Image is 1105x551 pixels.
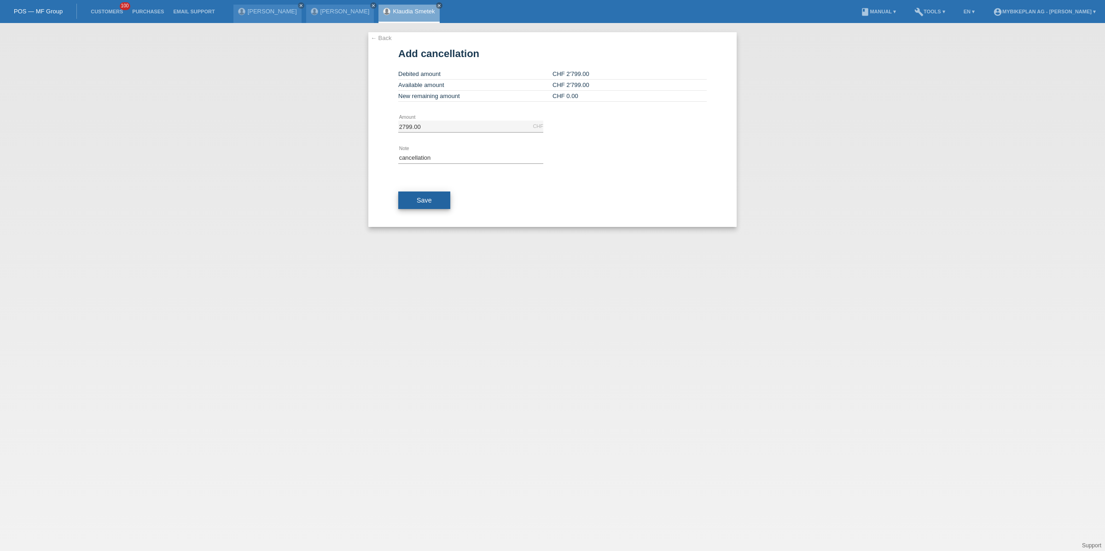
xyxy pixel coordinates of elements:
[398,69,552,80] td: Debited amount
[398,91,552,102] td: New remaining amount
[248,8,297,15] a: [PERSON_NAME]
[993,7,1002,17] i: account_circle
[1082,542,1101,549] a: Support
[436,2,442,9] a: close
[128,9,169,14] a: Purchases
[861,7,870,17] i: book
[989,9,1100,14] a: account_circleMybikeplan AG - [PERSON_NAME] ▾
[533,123,543,129] div: CHF
[552,81,589,88] span: CHF 2'799.00
[320,8,370,15] a: [PERSON_NAME]
[398,48,707,59] h1: Add cancellation
[398,80,552,91] td: Available amount
[120,2,131,10] span: 100
[856,9,901,14] a: bookManual ▾
[914,7,924,17] i: build
[398,191,450,209] button: Save
[371,35,392,41] a: ← Back
[370,2,377,9] a: close
[552,70,589,77] span: CHF 2'799.00
[910,9,950,14] a: buildTools ▾
[959,9,979,14] a: EN ▾
[298,2,304,9] a: close
[437,3,442,8] i: close
[169,9,219,14] a: Email Support
[393,8,435,15] a: Klaudia Smetek
[299,3,303,8] i: close
[371,3,376,8] i: close
[417,197,432,204] span: Save
[86,9,128,14] a: Customers
[552,93,578,99] span: CHF 0.00
[14,8,63,15] a: POS — MF Group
